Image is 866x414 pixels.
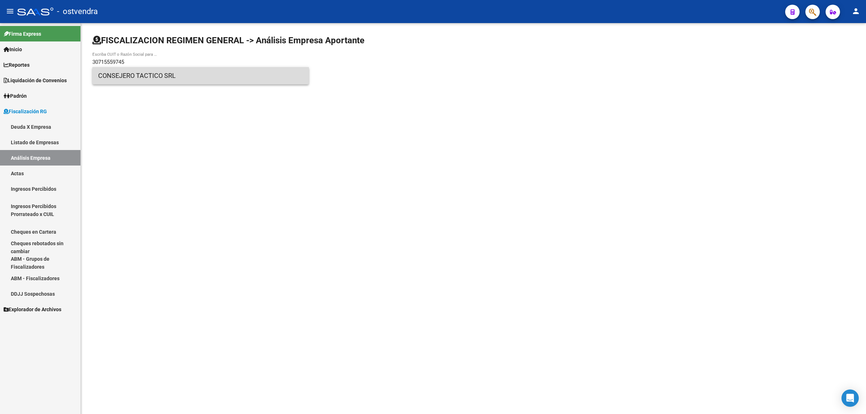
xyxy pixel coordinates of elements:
[4,30,41,38] span: Firma Express
[6,7,14,16] mat-icon: menu
[4,76,67,84] span: Liquidación de Convenios
[841,389,859,407] div: Open Intercom Messenger
[4,61,30,69] span: Reportes
[57,4,98,19] span: - ostvendra
[98,67,303,84] span: CONSEJERO TACTICO SRL
[92,35,364,46] h1: FISCALIZACION REGIMEN GENERAL -> Análisis Empresa Aportante
[4,305,61,313] span: Explorador de Archivos
[4,92,27,100] span: Padrón
[852,7,860,16] mat-icon: person
[4,45,22,53] span: Inicio
[4,107,47,115] span: Fiscalización RG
